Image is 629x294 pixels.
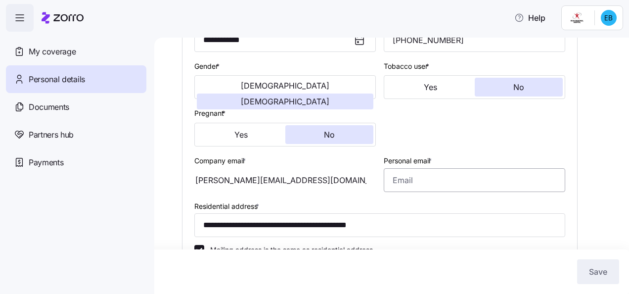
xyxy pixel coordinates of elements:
[577,259,619,284] button: Save
[6,38,146,65] a: My coverage
[424,83,437,91] span: Yes
[170,16,188,34] div: Close
[324,131,335,139] span: No
[22,245,44,251] span: Home
[241,82,329,90] span: [DEMOGRAPHIC_DATA]
[384,168,565,192] input: Email
[29,156,63,169] span: Payments
[66,220,132,259] button: Messages
[204,245,373,255] label: Mailing address is the same as residential address
[194,108,227,119] label: Pregnant
[234,131,248,139] span: Yes
[6,121,146,148] a: Partners hub
[384,28,565,52] input: Phone
[6,65,146,93] a: Personal details
[29,73,85,86] span: Personal details
[14,177,183,205] div: How do I know if my initial premium was paid, or if I am set up with autopay?
[194,61,222,72] label: Gender
[29,46,76,58] span: My coverage
[20,158,80,168] span: Search for help
[10,116,188,144] div: Send us a message
[20,87,178,104] p: How can we help?
[513,83,524,91] span: No
[20,70,178,87] p: Hi [PERSON_NAME]
[241,98,329,105] span: [DEMOGRAPHIC_DATA]
[384,155,434,166] label: Personal email
[194,201,261,212] label: Residential address
[6,148,146,176] a: Payments
[82,245,116,251] span: Messages
[14,205,183,224] div: What is ICHRA?
[6,93,146,121] a: Documents
[20,209,166,220] div: What is ICHRA?
[194,155,248,166] label: Company email
[384,61,431,72] label: Tobacco user
[29,129,74,141] span: Partners hub
[20,19,79,35] img: logo
[589,266,607,278] span: Save
[568,12,586,24] img: Employer logo
[506,8,553,28] button: Help
[14,153,183,173] button: Search for help
[601,10,617,26] img: f51eedeebcdd943de5f536d325c9194a
[514,12,545,24] span: Help
[132,220,198,259] button: Help
[20,181,166,201] div: How do I know if my initial premium was paid, or if I am set up with autopay?
[20,125,165,135] div: Send us a message
[29,101,69,113] span: Documents
[157,245,173,251] span: Help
